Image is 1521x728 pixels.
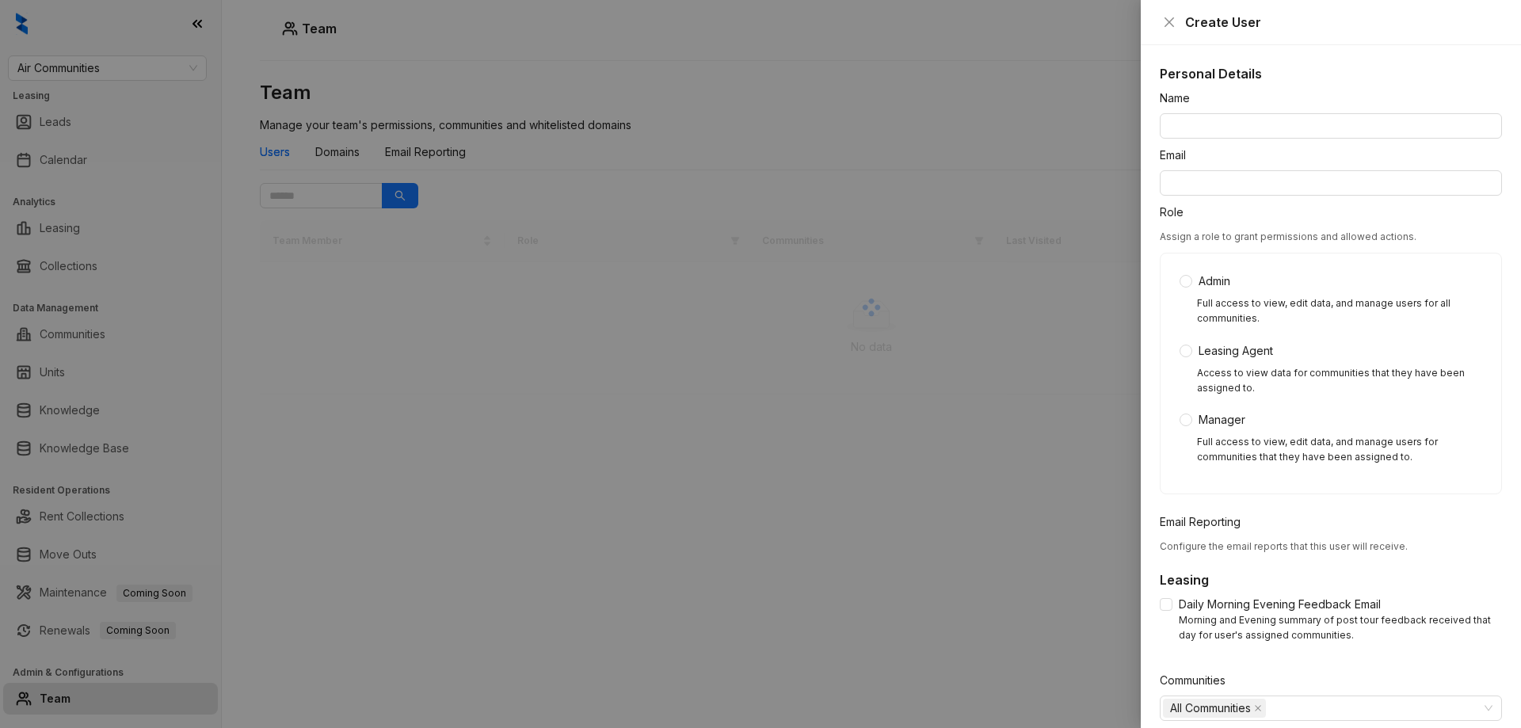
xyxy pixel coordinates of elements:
span: close [1254,704,1262,712]
span: Daily Morning Evening Feedback Email [1172,596,1387,613]
span: All Communities [1170,699,1251,717]
span: Manager [1192,411,1252,429]
span: Admin [1192,273,1237,290]
label: Name [1160,90,1200,107]
div: Full access to view, edit data, and manage users for communities that they have been assigned to. [1197,435,1482,465]
div: Full access to view, edit data, and manage users for all communities. [1197,296,1482,326]
div: Create User [1185,13,1502,32]
h5: Leasing [1160,570,1502,589]
span: All Communities [1163,699,1266,718]
label: Email [1160,147,1196,164]
div: Morning and Evening summary of post tour feedback received that day for user's assigned communities. [1179,613,1502,643]
label: Email Reporting [1160,513,1251,531]
div: Access to view data for communities that they have been assigned to. [1197,366,1482,396]
span: Leasing Agent [1192,342,1279,360]
span: Assign a role to grant permissions and allowed actions. [1160,231,1416,242]
button: Close [1160,13,1179,32]
input: Name [1160,113,1502,139]
input: Email [1160,170,1502,196]
label: Role [1160,204,1194,221]
label: Communities [1160,672,1236,689]
span: close [1163,16,1176,29]
span: Configure the email reports that this user will receive. [1160,540,1408,552]
h5: Personal Details [1160,64,1502,83]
